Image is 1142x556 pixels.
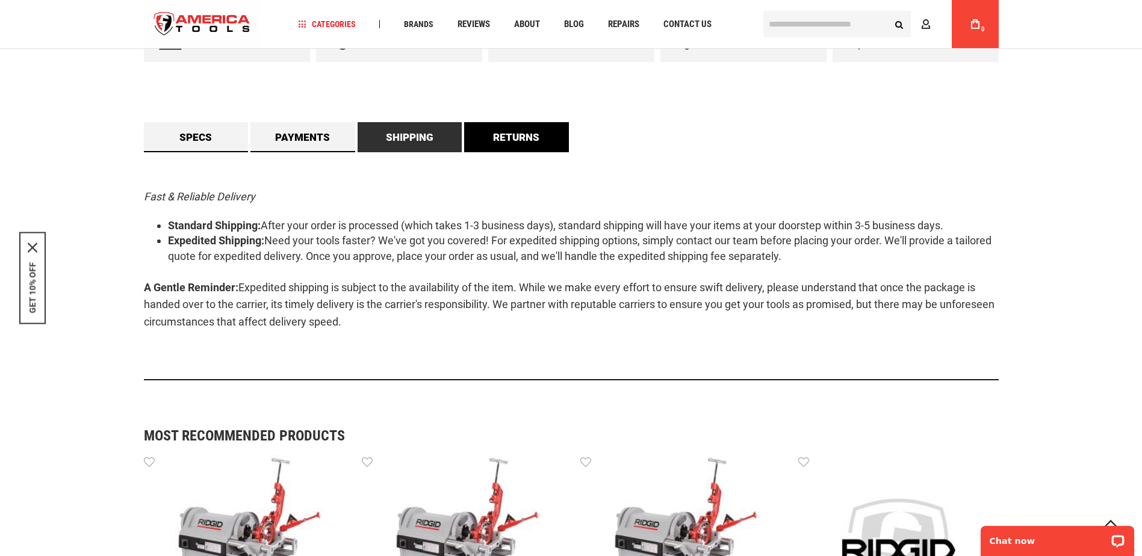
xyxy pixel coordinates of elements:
strong: Standard Shipping: [168,219,261,232]
span: About [514,20,540,29]
a: Categories [293,16,361,32]
em: Fast & Reliable Delivery [144,190,255,203]
span: 0 [981,26,985,32]
iframe: LiveChat chat widget [973,518,1142,556]
li: Need your tools faster? We've got you covered! For expedited shipping options, simply contact our... [168,233,999,264]
a: Specs [144,122,249,152]
a: Blog [559,16,589,32]
a: Payments [250,122,355,152]
a: Returns [464,122,569,152]
strong: A Gentle Reminder: [144,281,238,294]
svg: close icon [28,243,37,253]
a: About [509,16,545,32]
button: Search [888,13,911,36]
span: Repairs [608,20,639,29]
a: Shipping [358,122,462,152]
span: Contact Us [663,20,712,29]
span: Brands [404,20,433,28]
a: Reviews [452,16,495,32]
img: America Tools [144,2,261,47]
button: Close [28,243,37,253]
a: Brands [399,16,439,32]
strong: Expedited Shipping: [168,234,264,247]
span: Categories [298,20,356,28]
a: Repairs [603,16,645,32]
strong: Most Recommended Products [144,428,957,443]
button: GET 10% OFF [28,262,37,314]
li: After your order is processed (which takes 1-3 business days), standard shipping will have your i... [168,218,999,233]
p: Expedited shipping is subject to the availability of the item. While we make every effort to ensu... [144,279,999,331]
span: Reviews [458,20,490,29]
span: Blog [564,20,584,29]
a: Contact Us [658,16,717,32]
a: store logo [144,2,261,47]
